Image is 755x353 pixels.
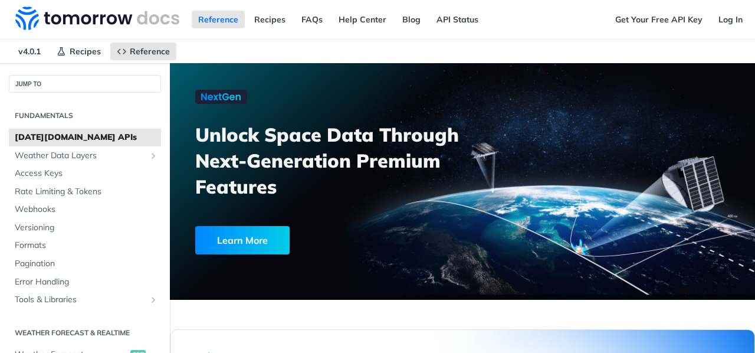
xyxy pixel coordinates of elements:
span: Error Handling [15,276,158,288]
a: FAQs [295,11,329,28]
div: Learn More [195,226,290,254]
img: Tomorrow.io Weather API Docs [15,6,179,30]
button: JUMP TO [9,75,161,93]
a: [DATE][DOMAIN_NAME] APIs [9,129,161,146]
span: Webhooks [15,204,158,215]
span: Reference [130,46,170,57]
a: Blog [396,11,427,28]
a: Pagination [9,255,161,273]
span: v4.0.1 [12,43,47,60]
a: Get Your Free API Key [609,11,709,28]
span: Rate Limiting & Tokens [15,186,158,198]
a: Versioning [9,219,161,237]
a: Webhooks [9,201,161,218]
a: Recipes [248,11,292,28]
a: Recipes [50,43,107,60]
a: Log In [712,11,749,28]
a: Weather Data LayersShow subpages for Weather Data Layers [9,147,161,165]
a: Access Keys [9,165,161,182]
a: Formats [9,237,161,254]
h2: Weather Forecast & realtime [9,328,161,338]
a: Help Center [332,11,393,28]
a: Rate Limiting & Tokens [9,183,161,201]
span: [DATE][DOMAIN_NAME] APIs [15,132,158,143]
button: Show subpages for Tools & Libraries [149,295,158,305]
h2: Fundamentals [9,110,161,121]
span: Recipes [70,46,101,57]
a: Learn More [195,226,419,254]
button: Show subpages for Weather Data Layers [149,151,158,161]
span: Pagination [15,258,158,270]
span: Tools & Libraries [15,294,146,306]
span: Weather Data Layers [15,150,146,162]
a: Reference [110,43,176,60]
a: Reference [192,11,245,28]
a: Tools & LibrariesShow subpages for Tools & Libraries [9,291,161,309]
span: Versioning [15,222,158,234]
a: Error Handling [9,273,161,291]
span: Access Keys [15,168,158,179]
a: API Status [430,11,485,28]
span: Formats [15,240,158,251]
img: NextGen [195,90,247,104]
h3: Unlock Space Data Through Next-Generation Premium Features [195,122,475,200]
